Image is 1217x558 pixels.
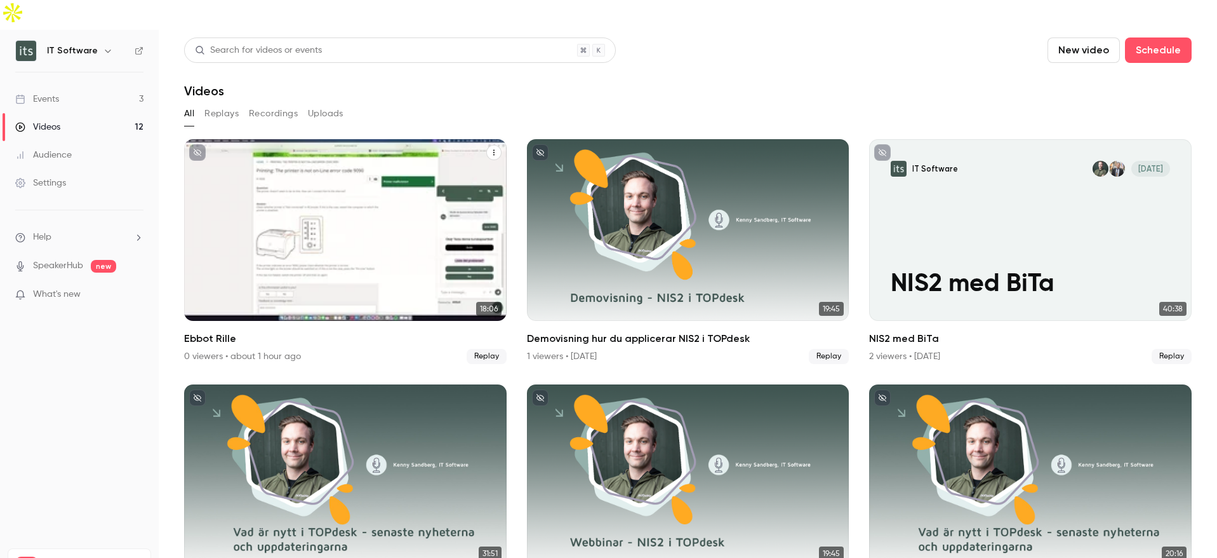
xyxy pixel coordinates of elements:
[1159,302,1187,316] span: 40:38
[15,149,72,161] div: Audience
[15,93,59,105] div: Events
[249,104,298,124] button: Recordings
[47,44,98,57] h6: IT Software
[15,121,60,133] div: Videos
[869,139,1192,364] li: NIS2 med BiTa
[189,144,206,161] button: unpublished
[1152,349,1192,364] span: Replay
[1125,37,1192,63] button: Schedule
[1047,37,1120,63] button: New video
[532,390,549,406] button: unpublished
[33,288,81,301] span: What's new
[184,331,507,346] h2: Ebbot Rille
[527,139,849,364] li: Demovisning hur du applicerar NIS2 i TOPdesk
[912,163,958,174] p: IT Software
[1093,161,1108,177] img: Kenny Sandberg
[184,139,507,364] a: 18:06Ebbot Rille0 viewers • about 1 hour agoReplay
[891,161,907,177] img: NIS2 med BiTa
[204,104,239,124] button: Replays
[33,259,83,273] a: SpeakerHub
[33,231,51,244] span: Help
[308,104,343,124] button: Uploads
[819,302,844,316] span: 19:45
[184,350,301,363] div: 0 viewers • about 1 hour ago
[874,390,891,406] button: unpublished
[189,390,206,406] button: unpublished
[15,231,143,244] li: help-dropdown-opener
[184,104,194,124] button: All
[869,331,1192,346] h2: NIS2 med BiTa
[869,350,940,363] div: 2 viewers • [DATE]
[195,44,322,57] div: Search for videos or events
[869,139,1192,364] a: NIS2 med BiTa IT SoftwareAnders BrunbergKenny Sandberg[DATE]NIS2 med BiTa40:38NIS2 med BiTa2 view...
[809,349,849,364] span: Replay
[1131,161,1170,177] span: [DATE]
[184,139,507,364] li: Ebbot Rille
[527,350,597,363] div: 1 viewers • [DATE]
[527,139,849,364] a: 19:45Demovisning hur du applicerar NIS2 i TOPdesk1 viewers • [DATE]Replay
[91,260,116,273] span: new
[476,302,502,316] span: 18:06
[874,144,891,161] button: unpublished
[891,270,1170,299] p: NIS2 med BiTa
[1109,161,1125,177] img: Anders Brunberg
[184,83,224,99] h1: Videos
[467,349,507,364] span: Replay
[527,331,849,346] h2: Demovisning hur du applicerar NIS2 i TOPdesk
[16,41,36,61] img: IT Software
[15,177,66,189] div: Settings
[532,144,549,161] button: unpublished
